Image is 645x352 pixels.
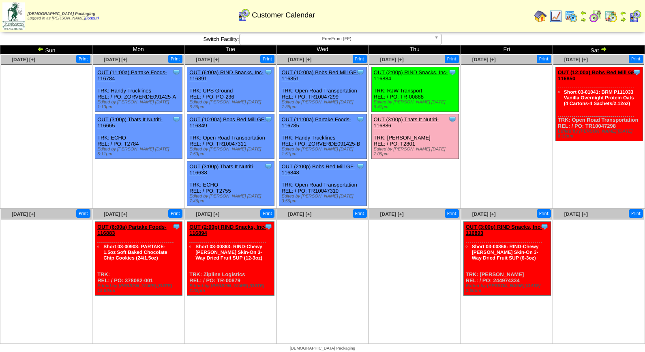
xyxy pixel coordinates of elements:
img: calendarinout.gif [604,10,617,23]
img: Tooltip [264,68,272,76]
div: Edited by [PERSON_NAME] [DATE] 2:02pm [189,283,274,293]
a: OUT (11:00a) Partake Foods-116785 [281,116,351,129]
button: Print [76,55,90,63]
div: TRK: Handy Trucklines REL: / PO: ZORVERDE091425-A [95,67,182,112]
div: TRK: Open Road Transportation REL: / PO: TR10047310 [279,161,366,206]
span: Customer Calendar [252,11,315,19]
a: [DATE] [+] [104,57,127,62]
div: Edited by [PERSON_NAME] [DATE] 7:53pm [189,147,274,157]
div: Edited by [PERSON_NAME] [DATE] 1:13pm [97,100,182,109]
a: OUT (3:00p) Thats It Nutriti-116638 [189,163,255,176]
a: OUT (10:00a) Bobs Red Mill GF-116851 [281,69,358,82]
img: Tooltip [448,115,456,123]
span: [DATE] [+] [380,211,404,217]
td: Sat [553,45,645,54]
span: Logged in as [PERSON_NAME] [28,12,99,21]
span: [DATE] [+] [12,211,35,217]
a: [DATE] [+] [472,57,496,62]
td: Tue [184,45,276,54]
a: OUT (3:00p) RIND Snacks, Inc-116893 [466,224,542,236]
a: [DATE] [+] [288,211,311,217]
div: TRK: [PERSON_NAME] REL: / PO: T2801 [371,114,459,159]
span: [DEMOGRAPHIC_DATA] Packaging [290,346,355,351]
img: Tooltip [264,162,272,170]
img: arrowright.gif [580,16,587,23]
img: Tooltip [356,162,364,170]
img: arrowright.gif [600,46,607,52]
a: [DATE] [+] [196,211,219,217]
button: Print [629,209,643,218]
span: [DATE] [+] [472,211,496,217]
a: [DATE] [+] [288,57,311,62]
img: Tooltip [540,223,549,231]
button: Print [629,55,643,63]
img: Tooltip [172,115,180,123]
img: zoroco-logo-small.webp [2,2,25,30]
div: TRK: UPS Ground REL: / PO: PO-236 [187,67,274,112]
div: TRK: Open Road Transportation REL: / PO: TR10047298 [555,67,643,141]
button: Print [445,55,459,63]
button: Print [537,55,551,63]
td: Mon [92,45,184,54]
div: Edited by [PERSON_NAME] [DATE] 7:09pm [374,147,459,157]
a: OUT (11:00a) Partake Foods-116784 [97,69,167,82]
img: Tooltip [448,68,456,76]
img: calendarcustomer.gif [629,10,642,23]
div: TRK: ECHO REL: / PO: T2784 [95,114,182,159]
button: Print [260,55,274,63]
td: Wed [276,45,369,54]
div: Edited by [PERSON_NAME] [DATE] 7:46pm [189,194,274,204]
a: Short 03-00903: PARTAKE-1.5oz Soft Baked Chocolate Chip Cookies (24/1.5oz) [103,244,167,261]
button: Print [445,209,459,218]
div: Edited by [PERSON_NAME] [DATE] 7:38pm [281,100,366,109]
a: [DATE] [+] [564,57,588,62]
span: [DEMOGRAPHIC_DATA] Packaging [28,12,95,16]
div: TRK: ECHO REL: / PO: T2755 [187,161,274,206]
img: arrowright.gif [620,16,626,23]
img: Tooltip [172,223,180,231]
a: Short 03-00866: RIND-Chewy [PERSON_NAME] Skin-On 3-Way Dried Fruit SUP (6-3oz) [472,244,539,261]
img: Tooltip [633,68,641,76]
a: OUT (6:00a) RIND Snacks, Inc-116891 [189,69,264,82]
img: calendarblend.gif [589,10,602,23]
div: TRK: Handy Trucklines REL: / PO: ZORVERDE091425-B [279,114,366,159]
div: Edited by [PERSON_NAME] [DATE] 2:00pm [466,283,551,293]
a: Short 03-00863: RIND-Chewy [PERSON_NAME] Skin-On 3-Way Dried Fruit SUP (12-3oz) [195,244,262,261]
a: OUT (10:00a) Bobs Red Mill GF-116849 [189,116,266,129]
div: TRK: Open Road Transportation REL: / PO: TR10047311 [187,114,274,159]
div: Edited by [PERSON_NAME] [DATE] 6:36pm [189,100,274,109]
a: (logout) [85,16,99,21]
img: Tooltip [356,115,364,123]
button: Print [260,209,274,218]
img: arrowleft.gif [37,46,44,52]
td: Thu [369,45,461,54]
img: home.gif [534,10,547,23]
a: [DATE] [+] [564,211,588,217]
button: Print [168,209,182,218]
div: TRK: RJW Transport REL: / PO: TR-00888 [371,67,459,112]
button: Print [168,55,182,63]
a: OUT (2:00p) RIND Snacks, Inc-116894 [189,224,266,236]
div: TRK: Zipline Logistics REL: / PO: TR-00879 [187,222,274,296]
td: Fri [461,45,553,54]
button: Print [76,209,90,218]
img: line_graph.gif [549,10,562,23]
a: OUT (2:00p) Bobs Red Mill GF-116848 [281,163,355,176]
a: OUT (2:00p) RIND Snacks, Inc-116884 [374,69,448,82]
td: Sun [0,45,92,54]
span: [DATE] [+] [196,57,219,62]
a: OUT (12:00a) Bobs Red Mill GF-116850 [558,69,637,82]
div: Edited by [PERSON_NAME] [DATE] 8:15pm [558,129,643,139]
img: Tooltip [172,68,180,76]
div: TRK: [PERSON_NAME] REL: / PO: 244974334 [463,222,551,296]
a: OUT (3:00p) Thats It Nutriti-116886 [374,116,439,129]
img: Tooltip [356,68,364,76]
a: [DATE] [+] [380,57,404,62]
